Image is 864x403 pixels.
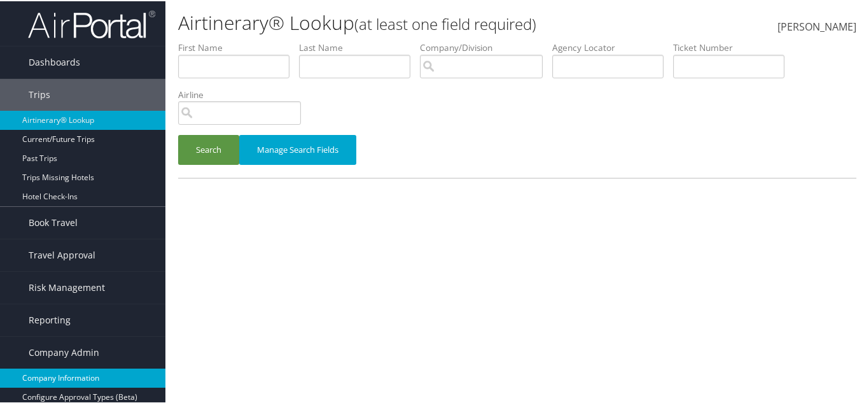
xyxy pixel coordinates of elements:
[777,6,856,46] a: [PERSON_NAME]
[673,40,794,53] label: Ticket Number
[777,18,856,32] span: [PERSON_NAME]
[29,336,99,367] span: Company Admin
[552,40,673,53] label: Agency Locator
[178,134,239,164] button: Search
[29,303,71,335] span: Reporting
[29,45,80,77] span: Dashboards
[178,40,299,53] label: First Name
[29,271,105,302] span: Risk Management
[29,238,95,270] span: Travel Approval
[178,87,310,100] label: Airline
[28,8,155,38] img: airportal-logo.png
[299,40,420,53] label: Last Name
[420,40,552,53] label: Company/Division
[29,78,50,110] span: Trips
[29,206,78,237] span: Book Travel
[354,12,536,33] small: (at least one field required)
[178,8,631,35] h1: Airtinerary® Lookup
[239,134,356,164] button: Manage Search Fields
